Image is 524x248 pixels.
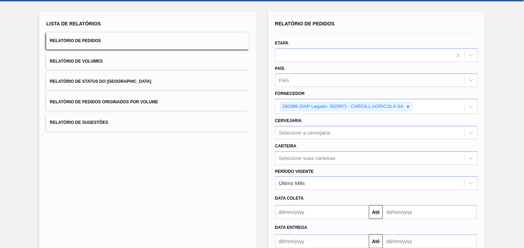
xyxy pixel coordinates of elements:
[46,32,249,49] button: Relatório de Pedidos
[50,120,108,125] span: Relatório de Sugestões
[46,94,249,111] button: Relatório de Pedidos Originados por Volume
[275,21,335,26] span: Relatório de Pedidos
[279,181,305,186] div: Último Mês
[279,130,330,136] div: Selecione a cervejaria
[46,21,101,26] span: Lista de Relatórios
[46,53,249,70] button: Relatório de Volumes
[279,78,289,83] div: País
[46,73,249,90] button: Relatório de Status do [GEOGRAPHIC_DATA]
[383,205,477,219] input: dd/mm/yyyy
[275,118,302,123] label: Cervejaria
[280,102,405,111] div: 280389 (SAP Legado: 302997) - CARGILL AGRICOLA SA
[50,79,151,84] span: Relatório de Status do [GEOGRAPHIC_DATA]
[50,99,158,104] span: Relatório de Pedidos Originados por Volume
[46,114,249,131] button: Relatório de Sugestões
[275,205,369,219] input: dd/mm/yyyy
[275,196,304,201] span: Data coleta
[50,38,101,43] span: Relatório de Pedidos
[275,144,297,149] label: Carteira
[369,205,383,219] button: Até
[275,225,308,230] span: Data entrega
[50,59,103,64] span: Relatório de Volumes
[275,169,314,174] label: Período Vigente
[279,155,336,161] div: Selecione suas carteiras
[275,41,289,46] label: Etapa
[275,91,305,96] label: Fornecedor
[275,66,285,71] label: País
